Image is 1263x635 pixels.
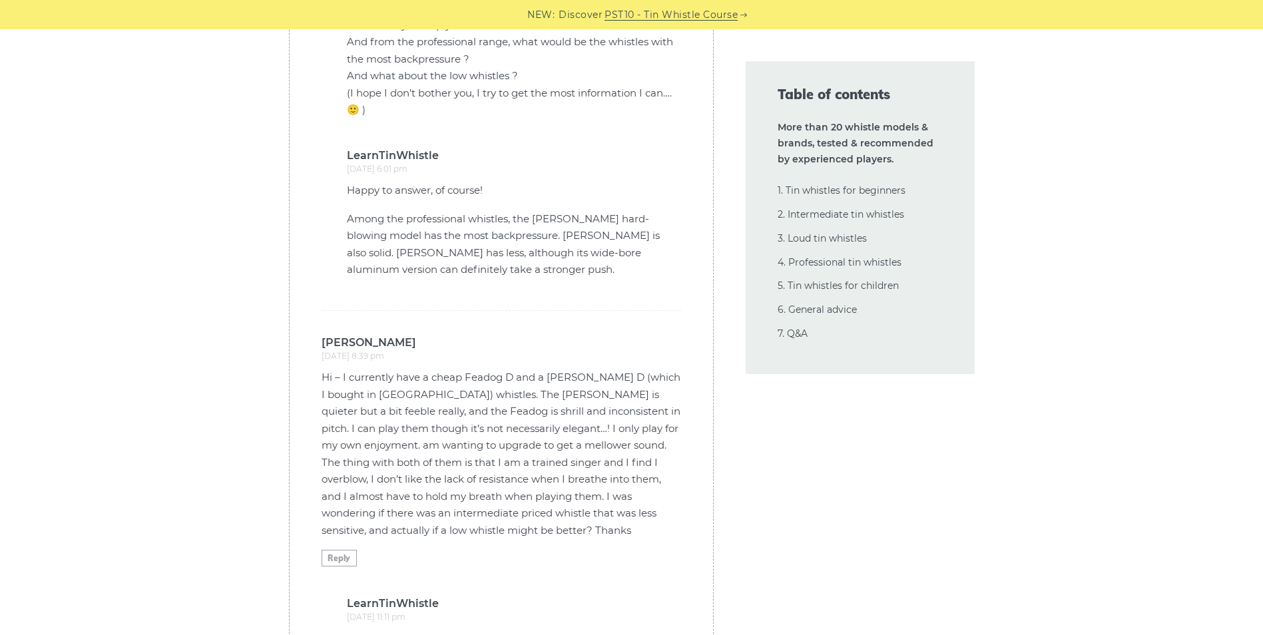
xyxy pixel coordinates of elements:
p: Thanks for your reply ! And from the professional range, what would be the whistles with the most... [347,17,681,118]
a: 1. Tin whistles for beginners [778,184,905,196]
b: LearnTinWhistle [347,598,681,609]
span: Discover [559,7,603,23]
p: Among the professional whistles, the [PERSON_NAME] hard-blowing model has the most backpressure. ... [347,210,681,278]
a: 7. Q&A [778,327,808,339]
time: [DATE] 11:11 pm [347,612,405,622]
p: Happy to answer, of course! [347,182,681,199]
a: 5. Tin whistles for children [778,280,899,292]
a: PST10 - Tin Whistle Course [605,7,738,23]
span: NEW: [527,7,555,23]
a: 4. Professional tin whistles [778,256,901,268]
p: Hi – I currently have a cheap Feadog D and a [PERSON_NAME] D (which I bought in [GEOGRAPHIC_DATA]... [322,369,681,538]
strong: More than 20 whistle models & brands, tested & recommended by experienced players. [778,121,933,165]
time: [DATE] 6:01 pm [347,164,407,174]
span: Table of contents [778,85,943,104]
a: 3. Loud tin whistles [778,232,867,244]
b: LearnTinWhistle [347,150,681,161]
b: [PERSON_NAME] [322,337,681,348]
a: 6. General advice [778,304,857,316]
time: [DATE] 8:39 pm [322,351,384,361]
a: 2. Intermediate tin whistles [778,208,904,220]
a: Reply to Amanda [322,550,357,566]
